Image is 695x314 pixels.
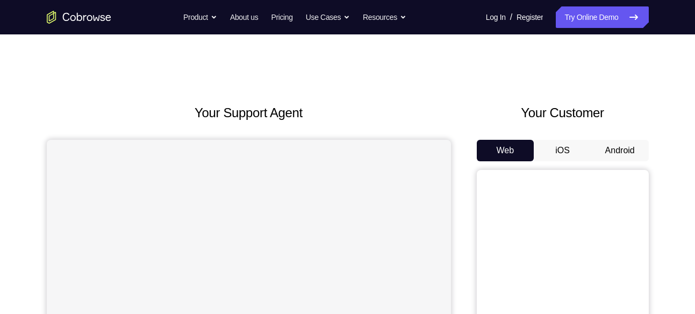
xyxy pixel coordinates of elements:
[517,6,543,28] a: Register
[306,6,350,28] button: Use Cases
[486,6,506,28] a: Log In
[47,11,111,24] a: Go to the home page
[477,103,649,123] h2: Your Customer
[477,140,534,161] button: Web
[534,140,591,161] button: iOS
[510,11,512,24] span: /
[183,6,217,28] button: Product
[591,140,649,161] button: Android
[230,6,258,28] a: About us
[556,6,648,28] a: Try Online Demo
[363,6,406,28] button: Resources
[271,6,292,28] a: Pricing
[47,103,451,123] h2: Your Support Agent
